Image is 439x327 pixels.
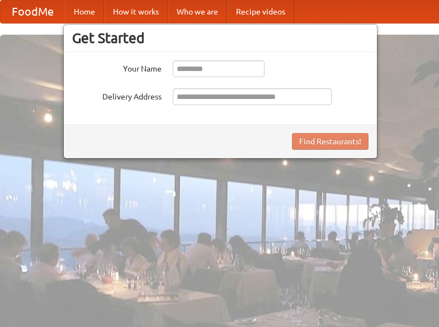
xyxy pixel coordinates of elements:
[292,133,369,150] button: Find Restaurants!
[65,1,104,23] a: Home
[1,1,65,23] a: FoodMe
[72,88,162,102] label: Delivery Address
[72,30,369,46] h3: Get Started
[227,1,294,23] a: Recipe videos
[168,1,227,23] a: Who we are
[104,1,168,23] a: How it works
[72,60,162,74] label: Your Name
